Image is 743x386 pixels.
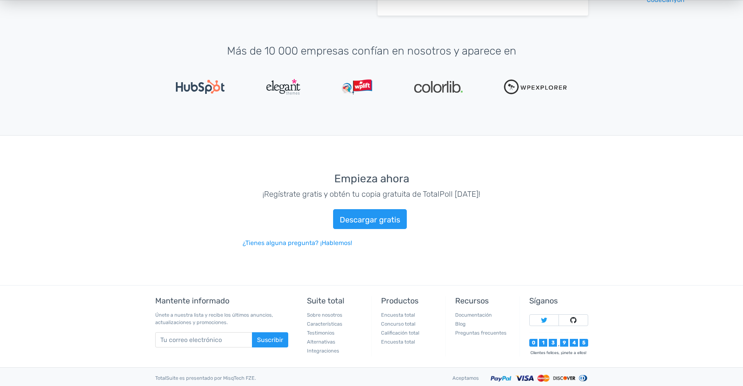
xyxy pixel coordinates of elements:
[504,79,567,94] img: Explorador de WPE
[155,375,256,381] font: TotalSuite es presentado por MisqTech FZE.
[563,340,566,345] font: 9
[307,348,339,354] a: Integraciones
[340,215,400,224] font: Descargar gratis
[542,340,544,345] font: 1
[455,312,492,318] a: Documentación
[257,336,283,344] font: Suscribir
[307,312,342,318] a: Sobre nosotros
[334,172,409,185] font: Empieza ahora
[176,80,225,94] img: Hubspot
[455,330,507,336] a: Preguntas frecuentes
[455,321,466,327] a: Blog
[532,340,535,345] font: 0
[452,375,479,381] font: Aceptamos
[529,296,558,305] font: Síganos
[342,79,372,95] img: WPLif
[333,209,407,229] a: Descargar gratis
[155,312,273,325] font: Únete a nuestra lista y recibe los últimos anuncios, actualizaciones y promociones.
[491,374,588,383] img: Métodos de pago aceptados
[227,44,516,57] font: Más de 10 000 empresas confían en nosotros y aparece en
[455,296,489,305] font: Recursos
[381,339,415,345] a: Encuesta total
[381,296,418,305] font: Productos
[307,330,335,336] a: Testimonios
[307,339,335,345] a: Alternativas
[381,321,415,327] a: Concurso total
[155,296,229,305] font: Mantente informado
[541,317,547,323] img: Sigue a TotalSuite en Twitter
[252,332,288,347] button: Suscribir
[381,330,419,336] a: Calificación total
[530,350,587,355] font: Clientes felices, ¡únete a ellos!
[355,238,500,248] font: mensajes de texto
[582,340,585,345] font: 5
[243,239,352,247] font: ¿Tienes alguna pregunta? ¡Hablemos!
[381,312,415,318] a: Encuesta total
[551,340,555,345] font: 3
[570,317,576,323] img: Sigue a TotalSuite en Github
[243,238,500,248] a: ¿Tienes alguna pregunta? ¡Hablemos!mensajes de texto
[155,332,252,347] input: Tu correo electrónico
[558,341,559,347] font: ,
[307,296,344,305] font: Suite total
[262,189,481,199] font: ¡Regístrate gratis y obtén tu copia gratuita de TotalPoll [DATE]!
[573,340,576,345] font: 4
[266,79,300,95] img: Temas elegantes
[307,321,342,327] a: Características
[414,81,463,93] img: Colorlib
